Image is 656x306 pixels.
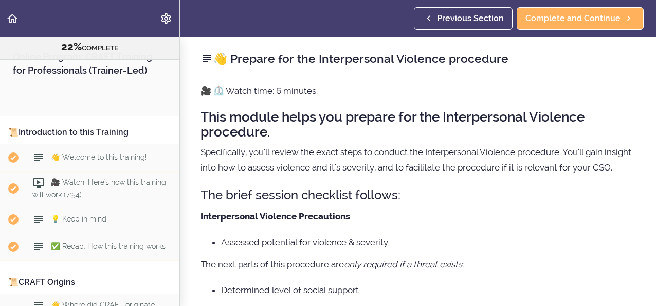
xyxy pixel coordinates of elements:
[6,12,19,25] svg: Back to course curriculum
[201,144,635,175] p: Specifically, you'll review the exact steps to conduct the Interpersonal Violence procedure. You'...
[201,186,635,203] h3: The brief session checklist follows:
[201,83,635,98] p: 🎥 ⏲️ Watch time: 6 minutes.
[201,211,350,222] strong: Interpersonal Violence Precautions
[51,215,106,223] span: 💡 Keep in mind
[160,12,172,25] svg: Settings Menu
[51,153,147,161] span: 👋 Welcome to this training!
[51,242,166,250] span: ✅ Recap: How this training works
[221,235,635,249] li: Assessed potential for violence & severity
[61,41,82,53] span: 22%
[437,12,504,25] span: Previous Section
[525,12,621,25] span: Complete and Continue
[201,110,635,139] h2: This module helps you prepare for the Interpersonal Violence procedure.
[13,41,167,54] div: COMPLETE
[414,7,513,30] a: Previous Section
[201,257,635,272] p: The next parts of this procedure are :
[32,178,166,198] span: 🎥 Watch: Here's how this training will work (7:54)
[221,283,635,297] li: Determined level of social support
[344,259,462,269] em: only required if a threat exists
[517,7,644,30] a: Complete and Continue
[201,50,635,67] h2: 👋 Prepare for the Interpersonal Violence procedure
